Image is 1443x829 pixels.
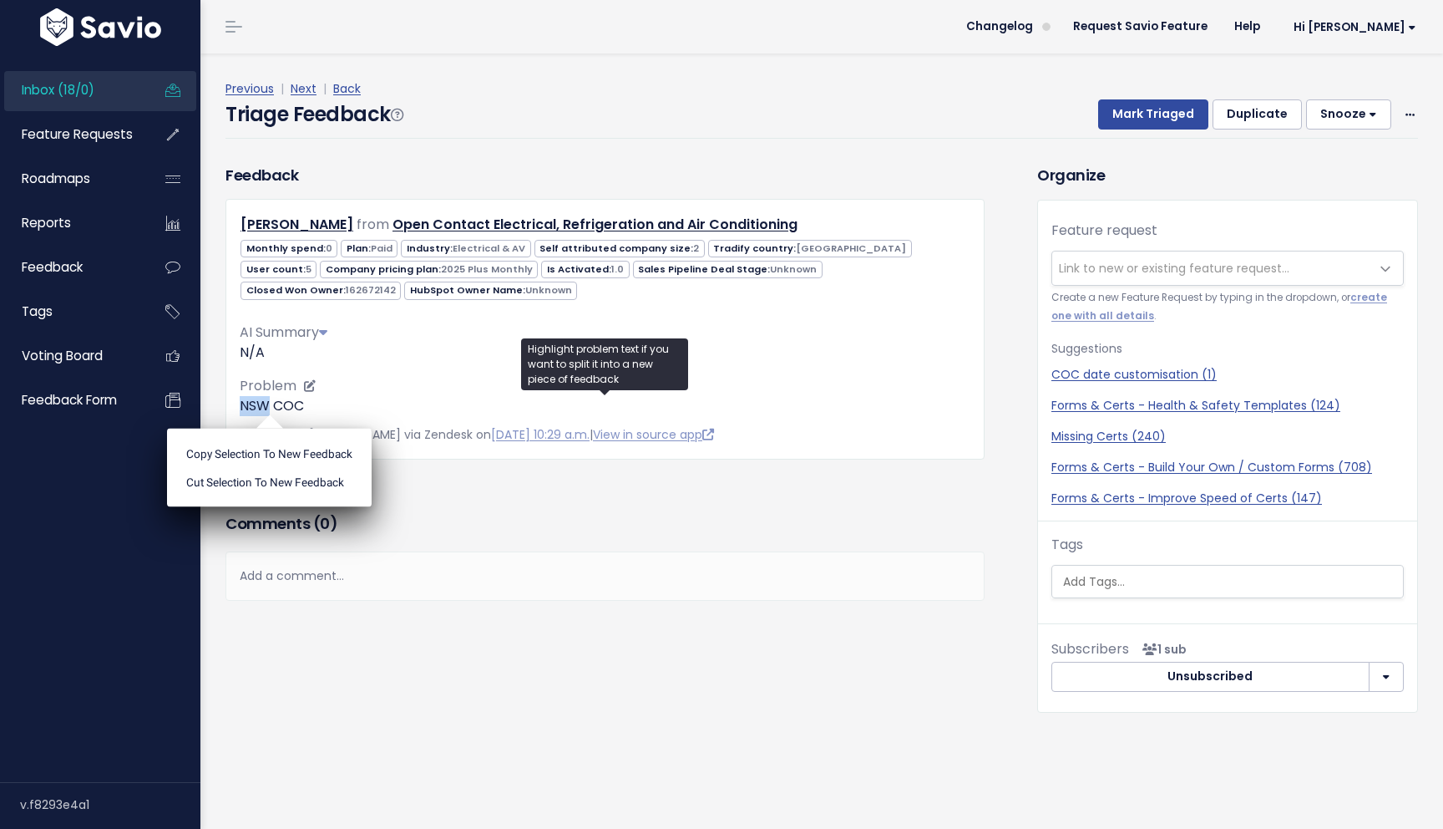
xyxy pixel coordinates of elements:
[1051,459,1404,476] a: Forms & Certs - Build Your Own / Custom Forms (708)
[4,204,139,242] a: Reports
[371,242,392,255] span: Paid
[392,215,797,234] a: Open Contact Electrical, Refrigeration and Air Conditioning
[1136,641,1187,658] span: <p><strong>Subscribers</strong><br><br> - Carolina Salcedo Claramunt<br> </p>
[22,303,53,320] span: Tags
[277,80,287,97] span: |
[1051,535,1083,555] label: Tags
[1213,99,1302,130] button: Duplicate
[1051,289,1404,325] small: Create a new Feature Request by typing in the dropdown, or .
[541,261,629,278] span: Is Activated:
[1098,99,1208,130] button: Mark Triaged
[401,240,530,257] span: Industry:
[1051,428,1404,445] a: Missing Certs (240)
[1051,490,1404,507] a: Forms & Certs - Improve Speed of Certs (147)
[22,214,71,231] span: Reports
[20,783,200,826] div: v.f8293e4a1
[633,261,823,278] span: Sales Pipeline Deal Stage:
[346,283,396,297] span: 162672142
[320,261,538,278] span: Company pricing plan:
[240,240,337,257] span: Monthly spend:
[240,396,970,416] p: NSW COC
[1273,14,1430,40] a: Hi [PERSON_NAME]
[22,347,103,364] span: Voting Board
[4,115,139,154] a: Feature Requests
[1051,662,1370,692] button: Unsubscribed
[1056,573,1407,591] input: Add Tags...
[4,248,139,287] a: Feedback
[1051,291,1387,322] a: create one with all details
[1051,397,1404,414] a: Forms & Certs - Health & Safety Templates (124)
[441,262,533,276] span: 2025 Plus Monthly
[240,261,316,278] span: User count:
[4,337,139,375] a: Voting Board
[1051,338,1404,359] p: Suggestions
[1294,21,1416,33] span: Hi [PERSON_NAME]
[4,381,139,420] a: Feedback form
[525,283,572,297] span: Unknown
[611,262,624,276] span: 1.0
[1051,366,1404,384] a: COC date customisation (1)
[36,8,165,46] img: logo-white.9d6f32f41409.svg
[708,240,912,257] span: Tradify country:
[1051,221,1157,241] label: Feature request
[333,80,361,97] a: Back
[693,242,699,255] span: 2
[22,391,117,409] span: Feedback form
[1060,14,1221,39] a: Request Savio Feature
[1051,639,1129,659] span: Subscribers
[796,242,906,255] span: [GEOGRAPHIC_DATA]
[4,71,139,109] a: Inbox (18/0)
[1037,164,1418,186] h3: Organize
[320,80,330,97] span: |
[306,262,311,276] span: 5
[174,439,365,467] li: Copy selection to new Feedback
[240,282,401,299] span: Closed Won Owner:
[341,240,397,257] span: Plan:
[225,512,985,536] h3: Comments ( )
[320,513,330,534] span: 0
[240,215,353,234] a: [PERSON_NAME]
[225,99,403,130] h4: Triage Feedback
[326,242,332,255] span: 0
[4,160,139,198] a: Roadmaps
[1059,260,1289,277] span: Link to new or existing feature request...
[174,468,365,496] li: Cut selection to new Feedback
[404,282,577,299] span: HubSpot Owner Name:
[593,426,714,443] a: View in source app
[491,426,590,443] a: [DATE] 10:29 a.m.
[770,262,817,276] span: Unknown
[225,164,298,186] h3: Feedback
[22,125,133,143] span: Feature Requests
[4,292,139,331] a: Tags
[240,343,970,363] div: N/A
[453,242,525,255] span: Electrical & AV
[291,80,316,97] a: Next
[357,215,389,234] span: from
[521,338,688,390] div: Highlight problem text if you want to split it into a new piece of feedback
[22,258,83,276] span: Feedback
[240,426,714,443] span: Created by [PERSON_NAME] via Zendesk on |
[22,81,94,99] span: Inbox (18/0)
[22,170,90,187] span: Roadmaps
[534,240,705,257] span: Self attributed company size:
[1221,14,1273,39] a: Help
[240,323,327,342] span: AI Summary
[1306,99,1391,130] button: Snooze
[966,21,1033,33] span: Changelog
[225,80,274,97] a: Previous
[225,552,985,601] div: Add a comment...
[240,376,296,395] span: Problem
